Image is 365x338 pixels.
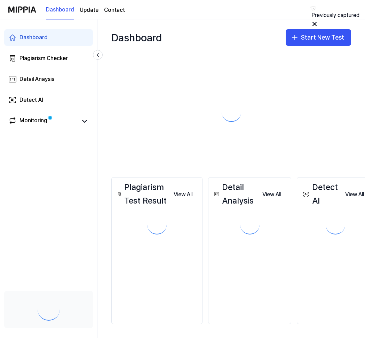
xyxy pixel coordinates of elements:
a: Monitoring [8,116,78,126]
a: View All [257,187,287,201]
button: View All [257,188,287,201]
button: View All [168,188,198,201]
a: View All [168,187,198,201]
a: Dashboard [46,0,74,19]
div: Dashboard [19,33,48,42]
a: Update [80,6,98,14]
div: Detail Analysis [213,181,257,207]
div: Dashboard [111,26,162,49]
a: Detect AI [4,92,93,108]
a: Dashboard [4,29,93,46]
div: Plagiarism Test Result [116,181,168,207]
div: Detect AI [19,96,43,104]
a: Plagiarism Checker [4,50,93,67]
a: Contact [104,6,125,14]
div: Monitoring [19,116,47,126]
div: Plagiarism Checker [19,54,68,63]
div: Detail Anaysis [19,75,54,83]
a: Detail Anaysis [4,71,93,88]
button: Start New Test [286,29,351,46]
div: Detect AI [301,181,340,207]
